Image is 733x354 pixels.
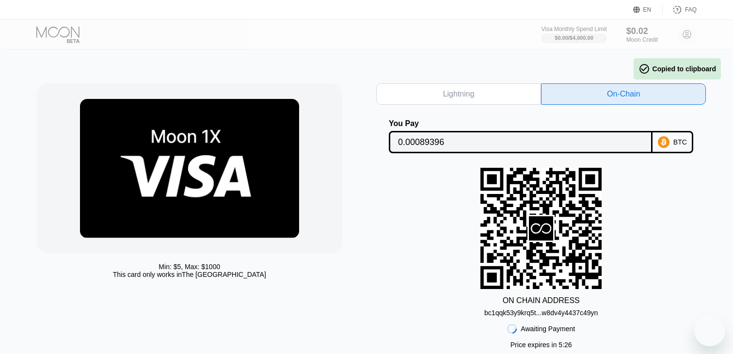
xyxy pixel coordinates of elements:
[389,119,653,128] div: You Pay
[113,271,266,278] div: This card only works in The [GEOGRAPHIC_DATA]
[673,138,687,146] div: BTC
[685,6,697,13] div: FAQ
[558,341,572,349] span: 5 : 26
[521,325,575,333] div: Awaiting Payment
[541,26,606,32] div: Visa Monthly Spend Limit
[541,26,606,43] div: Visa Monthly Spend Limit$0.00/$4,000.00
[555,35,593,41] div: $0.00 / $4,000.00
[663,5,697,15] div: FAQ
[484,309,598,317] div: bc1qqk53y9krq5t...w8dv4y4437c49yn
[484,305,598,317] div: bc1qqk53y9krq5t...w8dv4y4437c49yn
[503,296,580,305] div: ON CHAIN ADDRESS
[643,6,652,13] div: EN
[638,63,716,75] div: Copied to clipboard
[376,83,541,105] div: Lightning
[443,89,475,99] div: Lightning
[541,83,706,105] div: On-Chain
[633,5,663,15] div: EN
[510,341,572,349] div: Price expires in
[638,63,650,75] span: 
[607,89,640,99] div: On-Chain
[694,315,725,346] iframe: Button to launch messaging window
[376,119,706,153] div: You PayBTC
[159,263,220,271] div: Min: $ 5 , Max: $ 1000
